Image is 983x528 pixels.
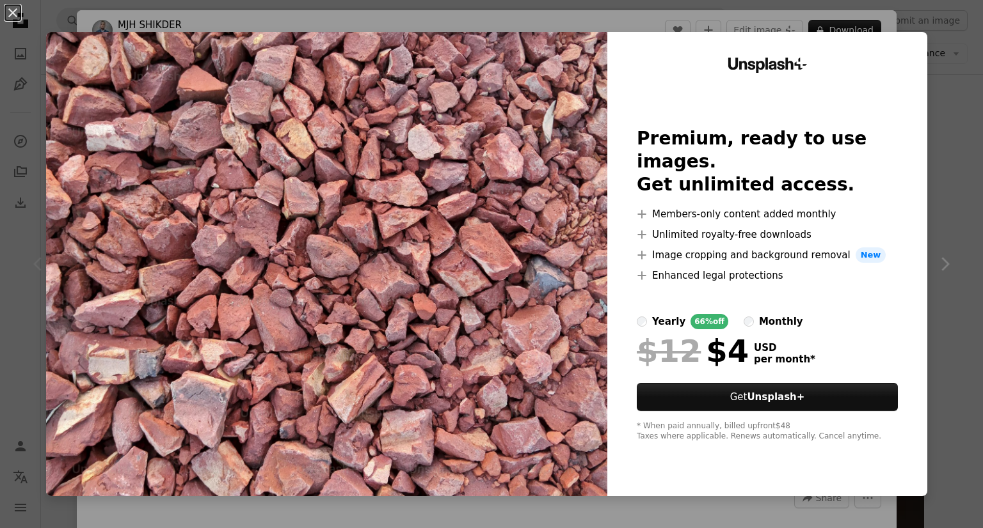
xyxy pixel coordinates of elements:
h2: Premium, ready to use images. Get unlimited access. [637,127,898,196]
span: USD [754,342,815,353]
li: Enhanced legal protections [637,268,898,283]
li: Unlimited royalty-free downloads [637,227,898,242]
strong: Unsplash+ [747,391,804,403]
div: monthly [759,314,803,329]
span: per month * [754,353,815,365]
span: $12 [637,334,701,368]
input: yearly66%off [637,316,647,327]
div: * When paid annually, billed upfront $48 Taxes where applicable. Renews automatically. Cancel any... [637,421,898,442]
div: $4 [637,334,749,368]
div: 66% off [691,314,728,329]
li: Image cropping and background removal [637,247,898,263]
input: monthly [744,316,754,327]
span: New [856,247,886,263]
li: Members-only content added monthly [637,206,898,222]
button: GetUnsplash+ [637,383,898,411]
div: yearly [652,314,685,329]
